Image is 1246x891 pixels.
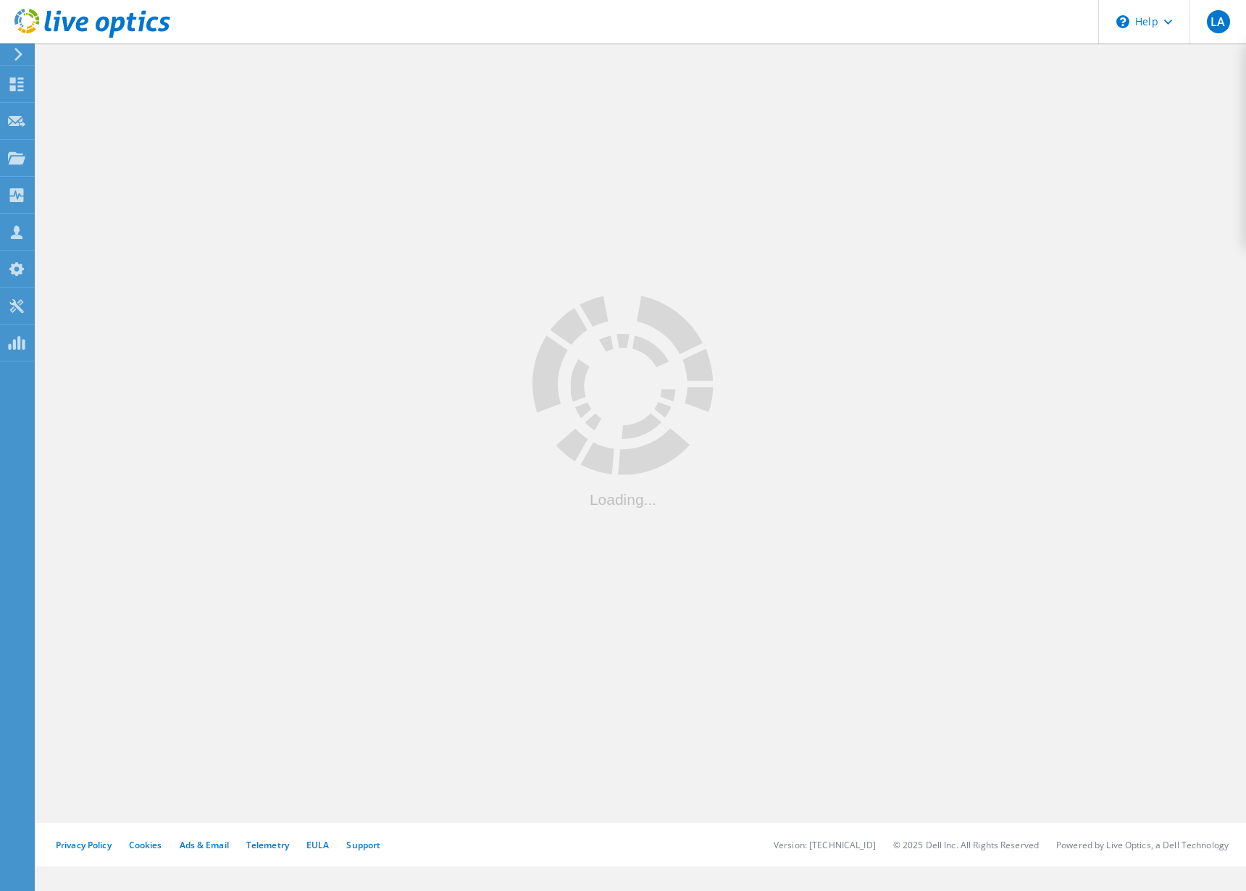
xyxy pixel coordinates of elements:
[306,839,329,851] a: EULA
[774,839,876,851] li: Version: [TECHNICAL_ID]
[1056,839,1229,851] li: Powered by Live Optics, a Dell Technology
[246,839,289,851] a: Telemetry
[180,839,229,851] a: Ads & Email
[1211,16,1225,28] span: LA
[1116,15,1129,28] svg: \n
[346,839,380,851] a: Support
[56,839,112,851] a: Privacy Policy
[129,839,162,851] a: Cookies
[14,30,170,41] a: Live Optics Dashboard
[532,491,714,506] div: Loading...
[893,839,1039,851] li: © 2025 Dell Inc. All Rights Reserved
